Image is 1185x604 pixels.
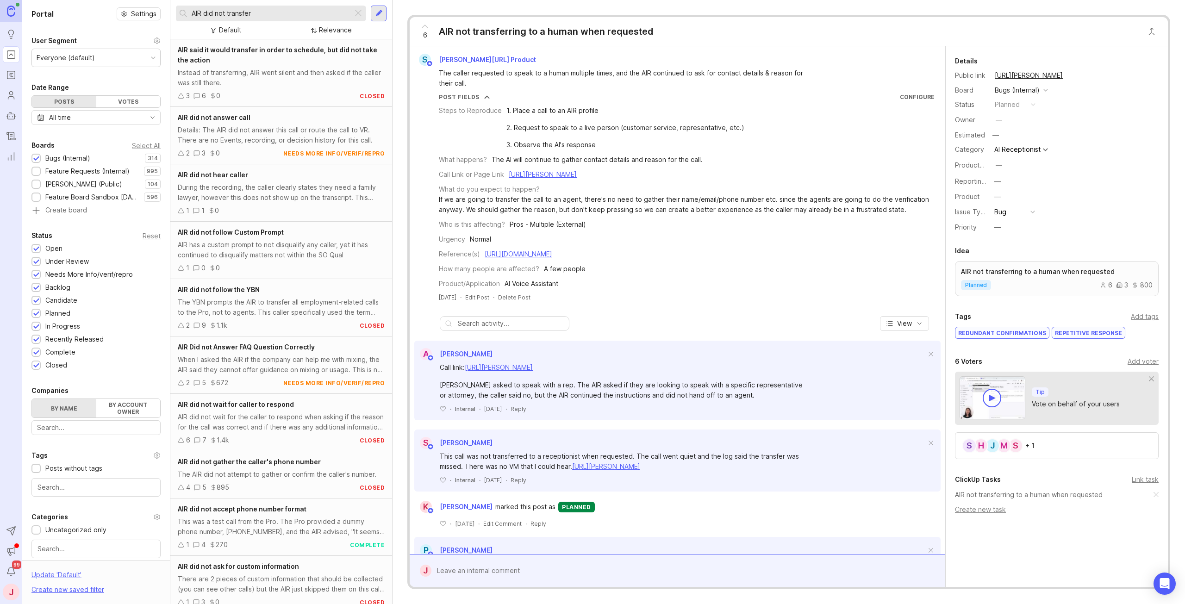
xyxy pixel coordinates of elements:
a: [URL][PERSON_NAME] [509,170,577,178]
div: 0 [216,263,220,273]
div: 2. Request to speak to a live person (customer service, representative, etc.) [506,123,744,133]
button: Notifications [3,563,19,580]
div: 800 [1132,282,1153,288]
div: M [997,438,1011,453]
div: S [419,54,431,66]
div: Relevance [319,25,352,35]
span: AIR did not wait for caller to respond [178,400,294,408]
a: AIR did not wait for caller to respondAIR did not wait for the caller to respond when asking if t... [170,394,392,451]
span: marked this post as [495,502,555,512]
time: [DATE] [484,477,502,484]
a: [URL][DOMAIN_NAME] [485,250,552,258]
div: planned [558,502,595,512]
div: 4 [201,540,206,550]
a: K[PERSON_NAME] [414,501,495,513]
a: AIR not transferring to a human when requested [955,490,1103,500]
div: 5 [202,482,206,492]
div: There are 2 pieces of custom information that should be collected (you can see other calls) but t... [178,574,385,594]
div: AI Voice Assistant [505,279,558,289]
div: Tags [955,311,971,322]
div: Urgency [439,234,465,244]
div: 2 [186,378,190,388]
div: 0 [201,263,206,273]
a: AIR said it would transfer in order to schedule, but did not take the actionInstead of transferri... [170,39,392,107]
div: — [994,176,1001,187]
div: — [994,222,1001,232]
div: The AIR did not attempt to gather or confirm the caller's number. [178,469,385,479]
button: J [3,584,19,600]
img: member badge [427,355,434,361]
div: AIR did not wait for the caller to respond when asking if the reason for the call was correct and... [178,412,385,432]
div: · [505,476,507,484]
p: 104 [148,181,158,188]
div: A few people [544,264,586,274]
div: + 1 [1025,442,1035,449]
div: · [479,405,480,413]
svg: toggle icon [145,114,160,121]
a: AIR Did not Answer FAQ Question CorrectlyWhen I asked the AIR if the company can help me with mix... [170,336,392,394]
div: 1 [186,540,189,550]
div: Feature Board Sandbox [DATE] [45,192,139,202]
a: AIR did not hear callerDuring the recording, the caller clearly states they need a family lawyer,... [170,164,392,222]
div: Internal [455,476,475,484]
input: Search... [192,8,349,19]
div: closed [360,436,385,444]
div: planned [995,100,1020,110]
div: — [994,192,1001,202]
div: The YBN prompts the AIR to transfer all employment-related calls to the Pro, not to agents. This ... [178,297,385,318]
div: P [420,544,432,556]
div: S [962,438,977,453]
input: Search... [37,482,155,492]
span: [PERSON_NAME] [440,439,493,447]
a: AIR did not follow Custom PromptAIR has a custom prompt to not disqualify any caller, yet it has ... [170,222,392,279]
div: Link task [1132,474,1159,485]
div: Under Review [45,256,89,267]
img: member badge [426,60,433,67]
div: — [990,129,1002,141]
div: Bugs (Internal) [995,85,1040,95]
p: AIR not transferring to a human when requested [961,267,1153,276]
div: Reply [511,405,526,413]
input: Search activity... [458,318,564,329]
p: Tip [1035,388,1045,396]
div: · [525,520,527,528]
span: [PERSON_NAME] [440,502,493,512]
div: Call Link or Page Link [439,169,504,180]
div: 4 [186,482,190,492]
div: Posts [32,96,96,107]
a: P[PERSON_NAME] [414,544,493,556]
div: Reference(s) [439,249,480,259]
div: · [505,405,507,413]
div: Instead of transferring, AIR went silent and then asked if the caller was still there. [178,68,385,88]
span: AIR did not hear caller [178,171,248,179]
div: Estimated [955,132,985,138]
div: What happens? [439,155,487,165]
label: Product [955,193,979,200]
div: Details: The AIR did not answer this call or route the call to VR. There are no Events, recording... [178,125,385,145]
div: Votes [96,96,161,107]
div: When I asked the AIR if the company can help me with mixing, the AIR said they cannot offer guida... [178,355,385,375]
a: S[PERSON_NAME] [414,437,493,449]
button: Settings [117,7,161,20]
img: member badge [427,507,434,514]
div: Board [955,85,987,95]
img: member badge [427,551,434,558]
div: closed [360,92,385,100]
p: 314 [148,155,158,162]
div: Categories [31,511,68,523]
div: K [420,501,432,513]
div: What do you expect to happen? [439,184,540,194]
div: J [420,565,431,577]
img: video-thumbnail-vote-d41b83416815613422e2ca741bf692cc.jpg [960,376,1025,419]
a: A[PERSON_NAME] [414,348,493,360]
div: Backlog [45,282,70,293]
div: 0 [215,205,219,216]
div: Select All [132,143,161,148]
h1: Portal [31,8,54,19]
div: User Segment [31,35,77,46]
span: AIR did not ask for custom information [178,562,299,570]
div: Reset [143,233,161,238]
button: ProductboardID [993,159,1005,171]
div: Vote on behalf of your users [1032,399,1120,409]
div: Complete [45,347,75,357]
